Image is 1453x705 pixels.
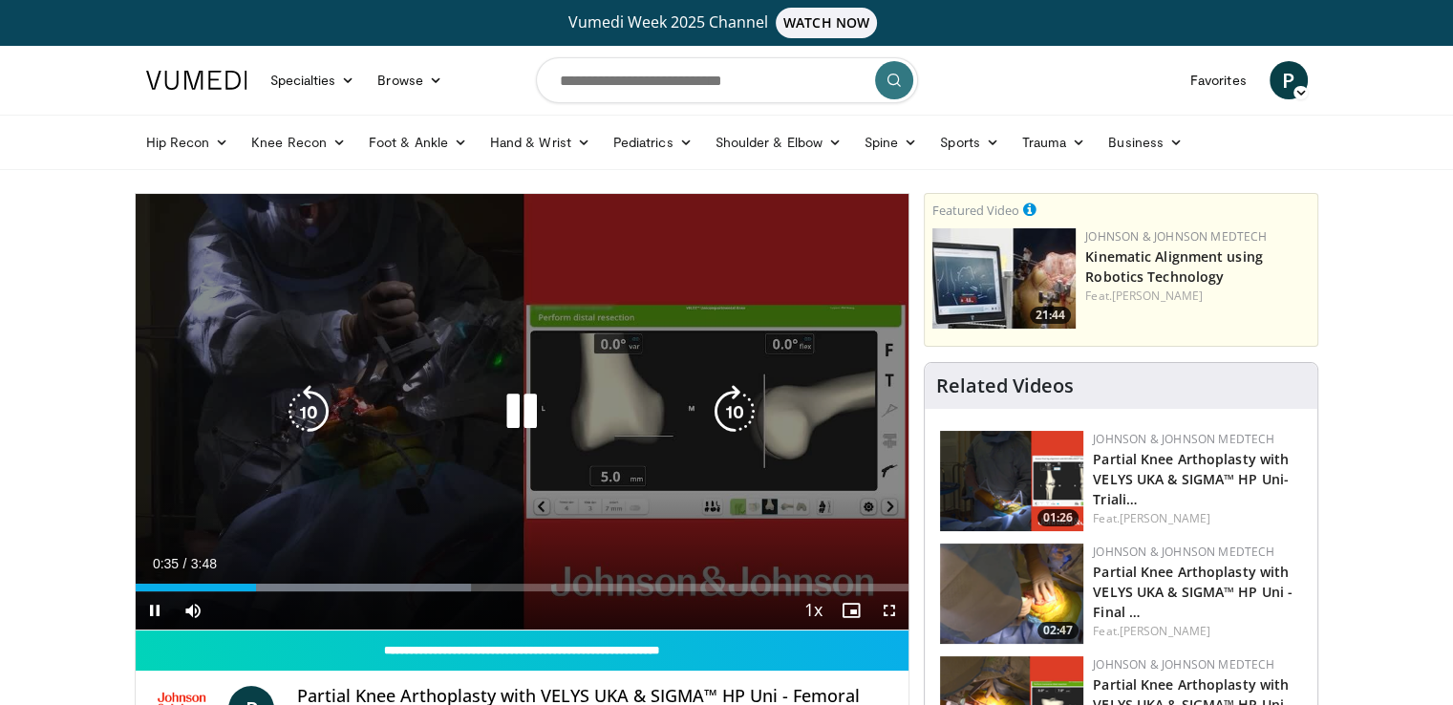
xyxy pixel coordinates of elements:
[1085,228,1267,245] a: Johnson & Johnson MedTech
[174,591,212,630] button: Mute
[1112,288,1203,304] a: [PERSON_NAME]
[136,194,909,630] video-js: Video Player
[932,202,1019,219] small: Featured Video
[1120,623,1210,639] a: [PERSON_NAME]
[929,123,1011,161] a: Sports
[940,544,1083,644] img: 2dac1888-fcb6-4628-a152-be974a3fbb82.png.150x105_q85_crop-smart_upscale.png
[259,61,367,99] a: Specialties
[832,591,870,630] button: Enable picture-in-picture mode
[932,228,1076,329] a: 21:44
[1120,510,1210,526] a: [PERSON_NAME]
[1093,431,1274,447] a: Johnson & Johnson MedTech
[940,544,1083,644] a: 02:47
[149,8,1305,38] a: Vumedi Week 2025 ChannelWATCH NOW
[191,556,217,571] span: 3:48
[1093,563,1293,621] a: Partial Knee Arthoplasty with VELYS UKA & SIGMA™ HP Uni - Final …
[932,228,1076,329] img: 85482610-0380-4aae-aa4a-4a9be0c1a4f1.150x105_q85_crop-smart_upscale.jpg
[776,8,877,38] span: WATCH NOW
[536,57,918,103] input: Search topics, interventions
[1030,307,1071,324] span: 21:44
[1093,510,1302,527] div: Feat.
[936,374,1074,397] h4: Related Videos
[1085,288,1310,305] div: Feat.
[1011,123,1098,161] a: Trauma
[135,123,241,161] a: Hip Recon
[357,123,479,161] a: Foot & Ankle
[1270,61,1308,99] a: P
[146,71,247,90] img: VuMedi Logo
[136,584,909,591] div: Progress Bar
[1037,509,1079,526] span: 01:26
[1093,544,1274,560] a: Johnson & Johnson MedTech
[366,61,454,99] a: Browse
[1037,622,1079,639] span: 02:47
[479,123,602,161] a: Hand & Wrist
[240,123,357,161] a: Knee Recon
[940,431,1083,531] a: 01:26
[794,591,832,630] button: Playback Rate
[602,123,704,161] a: Pediatrics
[853,123,929,161] a: Spine
[1097,123,1194,161] a: Business
[1093,656,1274,673] a: Johnson & Johnson MedTech
[136,591,174,630] button: Pause
[153,556,179,571] span: 0:35
[1179,61,1258,99] a: Favorites
[1093,450,1289,508] a: Partial Knee Arthoplasty with VELYS UKA & SIGMA™ HP Uni- Triali…
[1093,623,1302,640] div: Feat.
[704,123,853,161] a: Shoulder & Elbow
[183,556,187,571] span: /
[940,431,1083,531] img: 54517014-b7e0-49d7-8366-be4d35b6cc59.png.150x105_q85_crop-smart_upscale.png
[870,591,908,630] button: Fullscreen
[1085,247,1263,286] a: Kinematic Alignment using Robotics Technology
